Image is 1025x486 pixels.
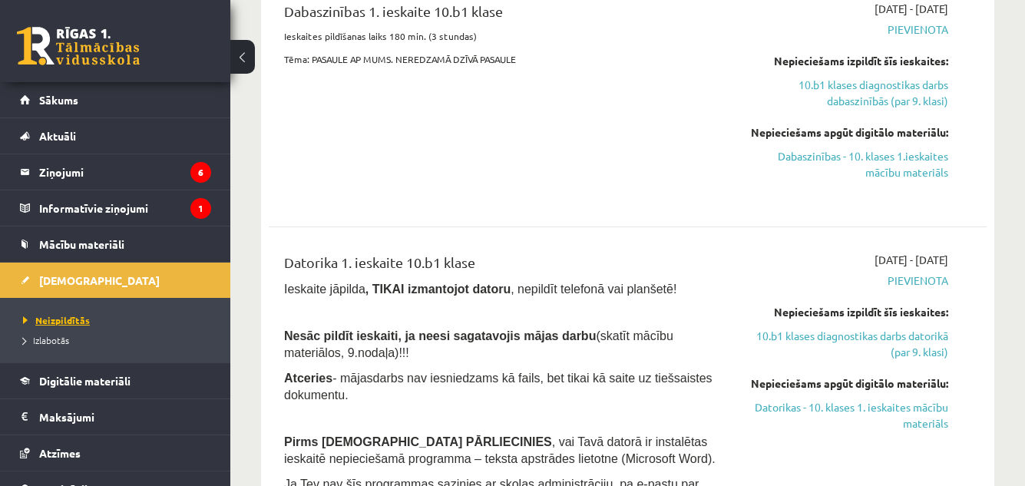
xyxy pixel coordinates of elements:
b: Atceries [284,372,332,385]
a: Ziņojumi6 [20,154,211,190]
div: Nepieciešams apgūt digitālo materiālu: [742,124,948,141]
a: Atzīmes [20,435,211,471]
legend: Ziņojumi [39,154,211,190]
div: Datorika 1. ieskaite 10.b1 klase [284,252,719,280]
a: Maksājumi [20,399,211,435]
span: Izlabotās [23,334,69,346]
span: Atzīmes [39,446,81,460]
p: Ieskaites pildīšanas laiks 180 min. (3 stundas) [284,29,719,43]
i: 6 [190,162,211,183]
a: Dabaszinības - 10. klases 1.ieskaites mācību materiāls [742,148,948,180]
a: Digitālie materiāli [20,363,211,398]
a: [DEMOGRAPHIC_DATA] [20,263,211,298]
span: Ieskaite jāpilda , nepildīt telefonā vai planšetē! [284,283,676,296]
span: , vai Tavā datorā ir instalētas ieskaitē nepieciešamā programma – teksta apstrādes lietotne (Micr... [284,435,716,465]
span: [DATE] - [DATE] [875,1,948,17]
span: Aktuāli [39,129,76,143]
span: Pievienota [742,273,948,289]
a: Rīgas 1. Tālmācības vidusskola [17,27,140,65]
a: Datorikas - 10. klases 1. ieskaites mācību materiāls [742,399,948,431]
span: Mācību materiāli [39,237,124,251]
span: [DATE] - [DATE] [875,252,948,268]
p: Tēma: PASAULE AP MUMS. NEREDZAMĀ DZĪVĀ PASAULE [284,52,719,66]
i: 1 [190,198,211,219]
a: 10.b1 klases diagnostikas darbs datorikā (par 9. klasi) [742,328,948,360]
a: Neizpildītās [23,313,215,327]
span: Neizpildītās [23,314,90,326]
a: Mācību materiāli [20,226,211,262]
b: , TIKAI izmantojot datoru [365,283,511,296]
span: (skatīt mācību materiālos, 9.nodaļa)!!! [284,329,673,359]
span: Sākums [39,93,78,107]
legend: Maksājumi [39,399,211,435]
a: 10.b1 klases diagnostikas darbs dabaszinībās (par 9. klasi) [742,77,948,109]
a: Informatīvie ziņojumi1 [20,190,211,226]
legend: Informatīvie ziņojumi [39,190,211,226]
a: Aktuāli [20,118,211,154]
div: Nepieciešams izpildīt šīs ieskaites: [742,53,948,69]
span: [DEMOGRAPHIC_DATA] [39,273,160,287]
a: Sākums [20,82,211,117]
span: Pirms [DEMOGRAPHIC_DATA] PĀRLIECINIES [284,435,552,448]
div: Dabaszinības 1. ieskaite 10.b1 klase [284,1,719,29]
a: Izlabotās [23,333,215,347]
span: - mājasdarbs nav iesniedzams kā fails, bet tikai kā saite uz tiešsaistes dokumentu. [284,372,713,402]
div: Nepieciešams izpildīt šīs ieskaites: [742,304,948,320]
span: Nesāc pildīt ieskaiti, ja neesi sagatavojis mājas darbu [284,329,596,342]
span: Pievienota [742,21,948,38]
div: Nepieciešams apgūt digitālo materiālu: [742,375,948,392]
span: Digitālie materiāli [39,374,131,388]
